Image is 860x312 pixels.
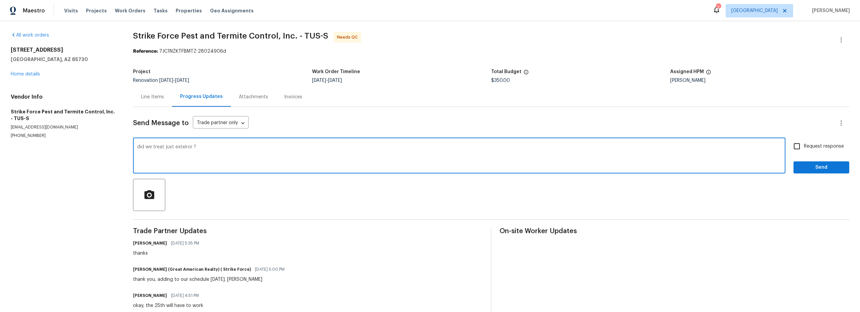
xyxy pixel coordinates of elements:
[176,7,202,14] span: Properties
[133,48,849,55] div: 7JC1NZKTFBMTZ-28024906d
[133,69,150,74] h5: Project
[159,78,189,83] span: -
[11,124,117,130] p: [EMAIL_ADDRESS][DOMAIN_NAME]
[731,7,778,14] span: [GEOGRAPHIC_DATA]
[809,7,850,14] span: [PERSON_NAME]
[133,78,189,83] span: Renovation
[115,7,145,14] span: Work Orders
[159,78,173,83] span: [DATE]
[491,78,510,83] span: $350.00
[133,228,483,235] span: Trade Partner Updates
[133,49,158,54] b: Reference:
[86,7,107,14] span: Projects
[706,69,711,78] span: The hpm assigned to this work order.
[133,276,289,283] div: thank you, adding to our schedule [DATE]. [PERSON_NAME]
[171,240,199,247] span: [DATE] 5:35 PM
[716,4,721,11] div: 2
[133,32,328,40] span: Strike Force Pest and Termite Control, Inc. - TUS-S
[141,94,164,100] div: Line Items
[133,302,203,309] div: okay, the 25th will have to work
[500,228,849,235] span: On-site Worker Updates
[137,145,781,168] textarea: did we treat just exteiror ?
[255,266,285,273] span: [DATE] 5:00 PM
[11,56,117,63] h5: [GEOGRAPHIC_DATA], AZ 85730
[175,78,189,83] span: [DATE]
[133,266,251,273] h6: [PERSON_NAME] (Great American Realty) ( Strike Force)
[210,7,254,14] span: Geo Assignments
[491,69,521,74] h5: Total Budget
[133,292,167,299] h6: [PERSON_NAME]
[11,133,117,139] p: [PHONE_NUMBER]
[11,33,49,38] a: All work orders
[793,161,849,174] button: Send
[11,72,40,76] a: Home details
[312,78,342,83] span: -
[180,93,223,100] div: Progress Updates
[328,78,342,83] span: [DATE]
[804,143,844,150] span: Request response
[523,69,529,78] span: The total cost of line items that have been proposed by Opendoor. This sum includes line items th...
[64,7,78,14] span: Visits
[193,118,249,129] div: Trade partner only
[11,47,117,53] h2: [STREET_ADDRESS]
[670,69,704,74] h5: Assigned HPM
[23,7,45,14] span: Maestro
[11,94,117,100] h4: Vendor Info
[133,240,167,247] h6: [PERSON_NAME]
[284,94,302,100] div: Invoices
[133,120,189,126] span: Send Message to
[133,250,203,257] div: thanks
[799,163,844,172] span: Send
[239,94,268,100] div: Attachments
[312,69,360,74] h5: Work Order Timeline
[312,78,326,83] span: [DATE]
[171,292,199,299] span: [DATE] 4:51 PM
[154,8,168,13] span: Tasks
[11,108,117,122] h5: Strike Force Pest and Termite Control, Inc. - TUS-S
[337,34,360,41] span: Needs QC
[670,78,849,83] div: [PERSON_NAME]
